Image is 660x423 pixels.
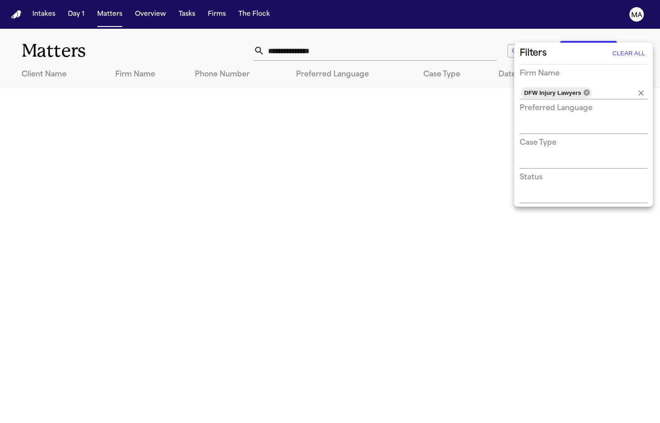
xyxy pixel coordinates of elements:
button: Open [647,126,648,128]
div: DFW Injury Lawyers [521,87,592,98]
button: Open [647,92,648,94]
button: Clear [635,87,647,99]
h3: Status [520,172,543,183]
button: Open [647,196,648,197]
button: Clear All [610,46,647,61]
span: DFW Injury Lawyers [521,88,585,98]
h3: Case Type [520,138,557,148]
h3: Firm Name [520,68,560,79]
h3: Preferred Language [520,103,593,114]
h2: Filters [520,46,547,61]
button: Open [647,161,648,163]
